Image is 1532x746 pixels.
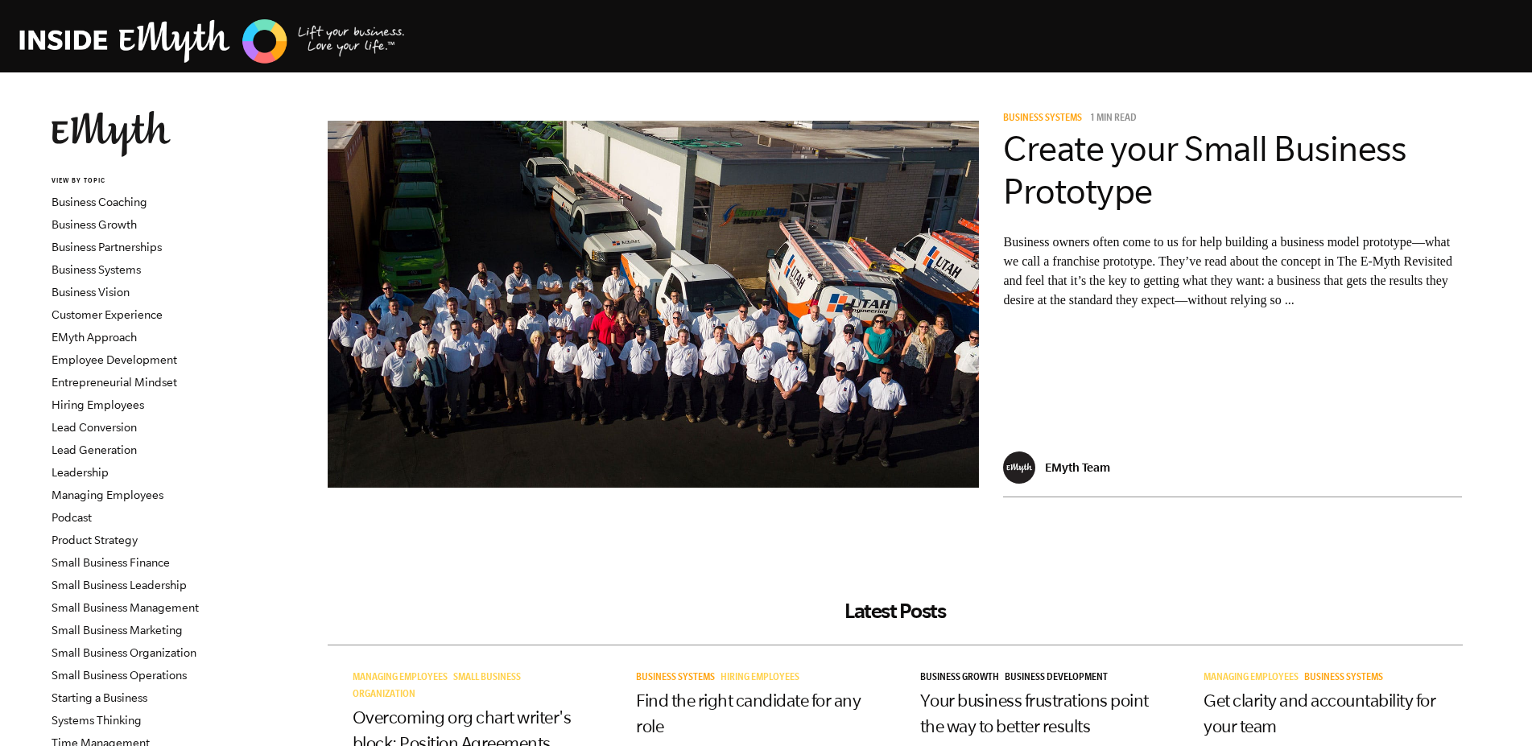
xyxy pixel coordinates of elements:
span: Business Development [1005,673,1108,684]
h6: VIEW BY TOPIC [52,176,246,187]
a: Systems Thinking [52,714,142,727]
span: Managing Employees [353,673,448,684]
a: Business Systems [636,673,721,684]
a: Find the right candidate for any role [636,690,861,736]
img: EMyth Team - EMyth [1003,451,1035,484]
a: Create your Small Business Prototype [1003,129,1406,211]
a: Get clarity and accountability for your team [1204,690,1435,736]
div: Widget de chat [1451,669,1532,746]
iframe: Chat Widget [1451,669,1532,746]
p: EMyth Team [1045,460,1110,474]
a: Business Vision [52,286,130,299]
span: Business Systems [1304,673,1383,684]
span: Business Growth [920,673,999,684]
img: EMyth [52,111,171,157]
a: Leadership [52,466,109,479]
img: EMyth Business Coaching [19,17,406,66]
a: Your business frustrations point the way to better results [920,690,1149,736]
span: Managing Employees [1204,673,1299,684]
a: Managing Employees [1204,673,1304,684]
span: Business Systems [1003,113,1082,125]
p: Business owners often come to us for help building a business model prototype—what we call a fran... [1003,233,1462,310]
a: Business Partnerships [52,241,162,253]
a: Managing Employees [52,488,163,501]
a: Business Growth [52,218,137,231]
a: Business Systems [1304,673,1389,684]
a: Small Business Leadership [52,579,187,591]
a: Business Coaching [52,196,147,208]
a: Business Growth [920,673,1005,684]
a: EMyth Approach [52,331,137,344]
a: Product Strategy [52,534,138,546]
span: Business Systems [636,673,715,684]
a: Small Business Marketing [52,624,183,637]
p: 1 min read [1090,113,1137,125]
a: Small Business Organization [353,673,521,701]
a: Lead Generation [52,443,137,456]
a: Employee Development [52,353,177,366]
a: Business Development [1005,673,1113,684]
a: Small Business Operations [52,669,187,682]
a: Hiring Employees [52,398,144,411]
a: Small Business Management [52,601,199,614]
span: Hiring Employees [721,673,799,684]
a: Customer Experience [52,308,163,321]
a: Lead Conversion [52,421,137,434]
h2: Latest Posts [328,599,1463,623]
img: business model prototype [328,121,980,488]
a: Small Business Organization [52,646,196,659]
a: Business Systems [1003,113,1088,125]
a: Business Systems [52,263,141,276]
a: Small Business Finance [52,556,170,569]
a: Podcast [52,511,92,524]
a: Starting a Business [52,691,147,704]
a: Entrepreneurial Mindset [52,376,177,389]
a: Hiring Employees [721,673,805,684]
a: Managing Employees [353,673,453,684]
